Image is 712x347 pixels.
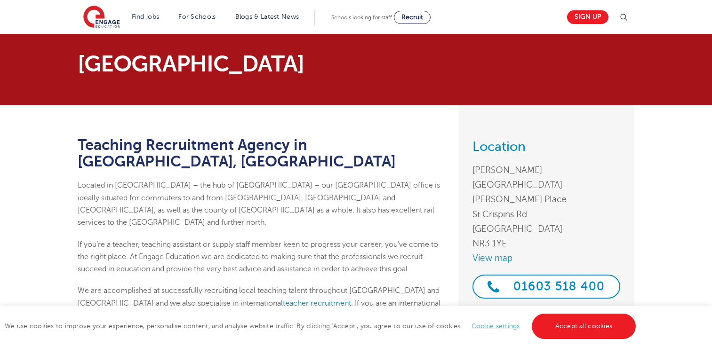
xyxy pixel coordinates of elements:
a: View map [472,251,620,265]
a: Find jobs [132,13,160,20]
a: teacher recruitment [283,299,351,308]
a: 01603 518 400 [472,275,620,299]
span: If you’re a teacher, teaching assistant or supply staff member keen to progress your career, you’... [78,240,438,274]
span: Schools looking for staff [331,14,392,21]
a: For Schools [178,13,216,20]
p: [GEOGRAPHIC_DATA] [78,53,444,75]
address: [PERSON_NAME][GEOGRAPHIC_DATA] [PERSON_NAME] Place St Crispins Rd [GEOGRAPHIC_DATA] NR3 1YE [472,163,620,251]
span: We use cookies to improve your experience, personalise content, and analyse website traffic. By c... [5,323,638,330]
img: Engage Education [83,6,120,29]
span: We are accomplished at successfully recruiting local teaching talent throughout [GEOGRAPHIC_DATA]... [78,286,444,320]
span: Recruit [401,14,423,21]
a: Accept all cookies [532,314,636,339]
a: Cookie settings [472,323,520,330]
h3: Location [472,140,620,153]
span: Located in [GEOGRAPHIC_DATA] – the hub of [GEOGRAPHIC_DATA] – our [GEOGRAPHIC_DATA] office is ide... [78,181,440,227]
a: Blogs & Latest News [235,13,299,20]
a: Sign up [567,10,608,24]
a: Recruit [394,11,431,24]
h1: Teaching Recruitment Agency in [GEOGRAPHIC_DATA], [GEOGRAPHIC_DATA] [78,137,444,170]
